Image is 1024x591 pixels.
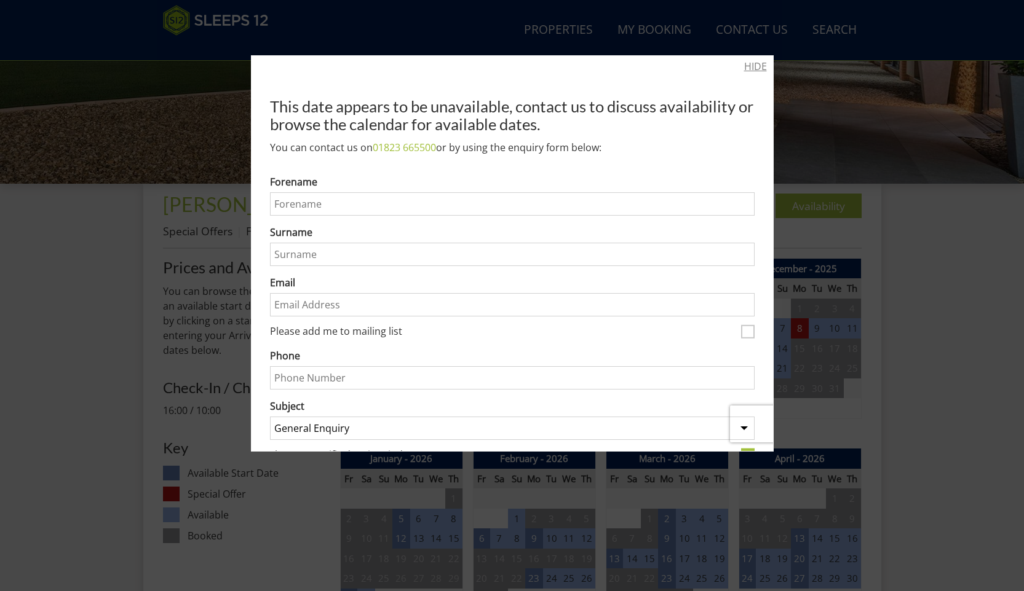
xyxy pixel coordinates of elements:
[270,275,755,290] label: Email
[270,174,755,189] label: Forename
[270,399,755,413] label: Subject
[270,243,755,266] input: Surname
[730,405,887,442] iframe: reCAPTCHA
[270,192,755,216] input: Forename
[270,348,755,363] label: Phone
[373,141,436,154] a: 01823 665500
[270,140,755,155] p: You can contact us on or by using the enquiry form below:
[270,449,736,463] label: I have a specific date in mind
[270,98,755,132] h2: This date appears to be unavailable, contact us to discuss availability or browse the calendar fo...
[270,225,755,240] label: Surname
[270,326,736,339] label: Please add me to mailing list
[270,366,755,389] input: Phone Number
[744,59,767,74] a: HIDE
[270,293,755,316] input: Email Address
